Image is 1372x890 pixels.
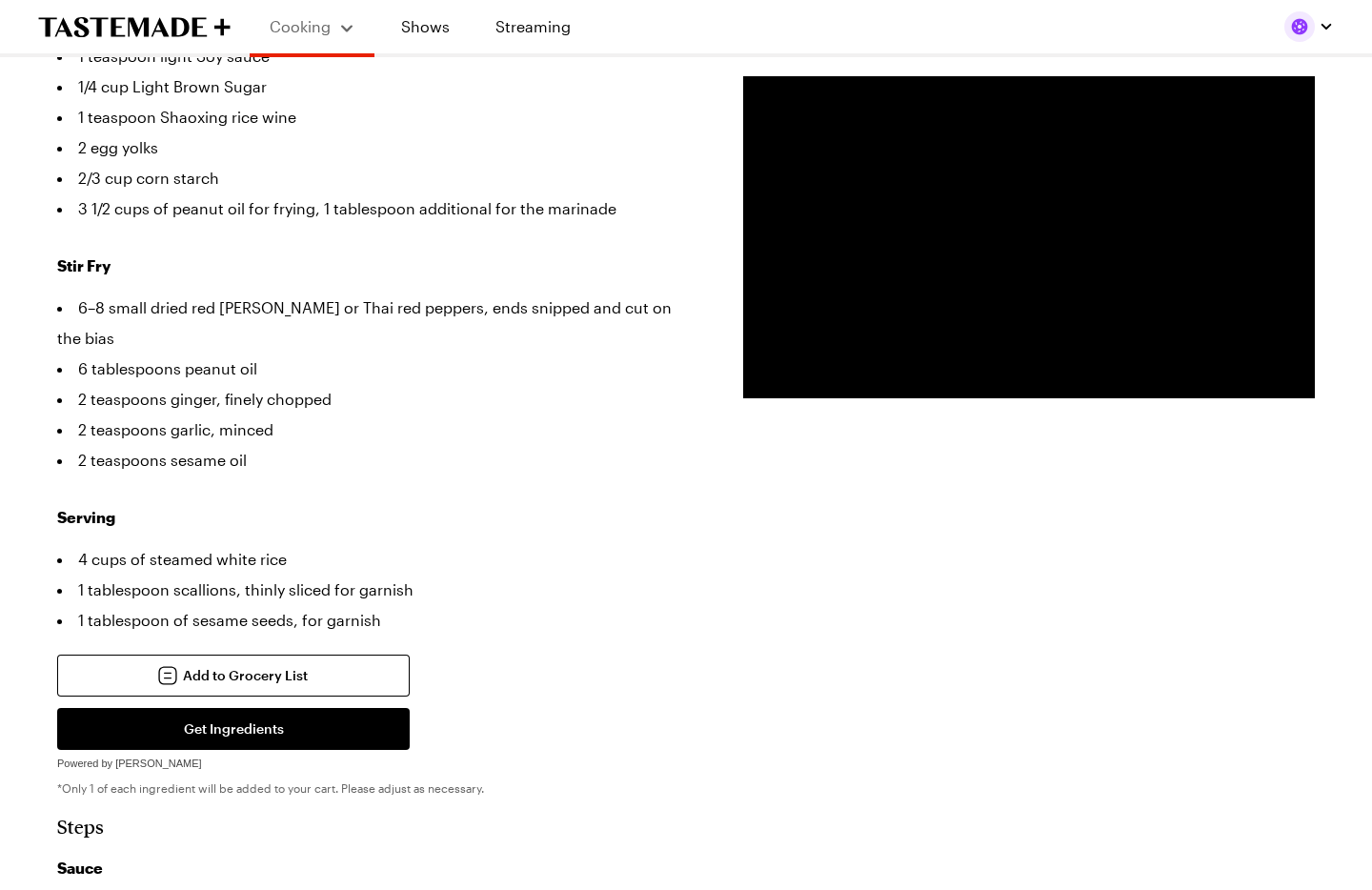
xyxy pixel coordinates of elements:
[57,708,410,750] button: Get Ingredients
[57,575,686,605] li: 1 tablespoon scallions, thinly sliced for garnish
[57,655,410,697] button: Add to Grocery List
[57,815,686,838] h2: Steps
[57,857,686,880] h3: Sauce
[57,506,686,529] h3: Serving
[57,254,686,277] h3: Stir Fry
[57,780,686,796] p: *Only 1 of each ingredient will be added to your cart. Please adjust as necessary.
[1284,11,1315,42] img: Profile picture
[57,544,686,575] li: 4 cups of steamed white rice
[183,666,308,685] span: Add to Grocery List
[57,354,686,384] li: 6 tablespoons peanut oil
[57,102,686,132] li: 1 teaspoon Shaoxing rice wine
[57,605,686,636] li: 1 tablespoon of sesame seeds, for garnish
[38,16,231,38] a: To Tastemade Home Page
[1284,11,1334,42] button: Profile picture
[57,293,686,354] li: 6–8 small dried red [PERSON_NAME] or Thai red peppers, ends snipped and cut on the bias
[57,71,686,102] li: 1/4 cup Light Brown Sugar
[269,8,355,46] button: Cooking
[270,17,331,35] span: Cooking
[57,758,202,769] span: Powered by [PERSON_NAME]
[57,193,686,224] li: 3 1/2 cups of peanut oil for frying, 1 tablespoon additional for the marinade
[57,163,686,193] li: 2/3 cup corn starch
[57,445,686,475] li: 2 teaspoons sesame oil
[743,76,1315,398] video-js: Video Player
[57,415,686,445] li: 2 teaspoons garlic, minced
[57,384,686,415] li: 2 teaspoons ginger, finely chopped
[57,752,202,770] a: Powered by [PERSON_NAME]
[57,132,686,163] li: 2 egg yolks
